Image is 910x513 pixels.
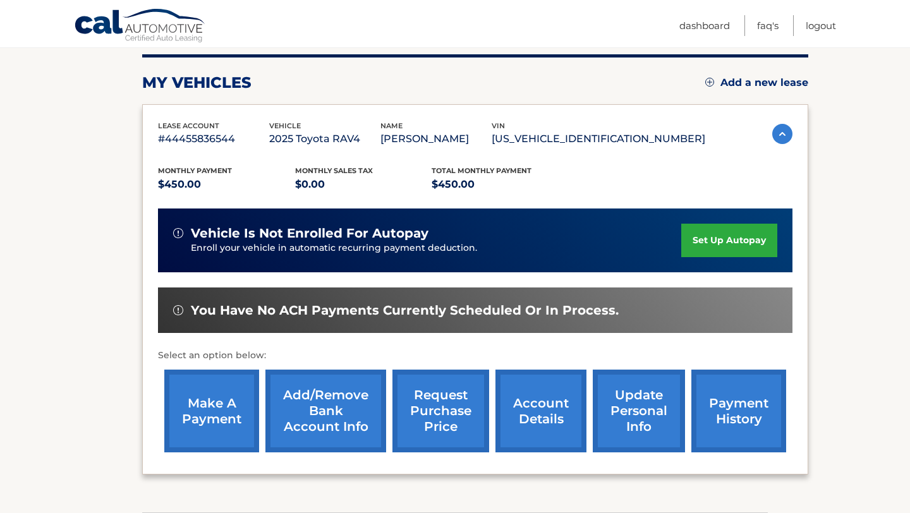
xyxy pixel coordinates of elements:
[492,130,705,148] p: [US_VEHICLE_IDENTIFICATION_NUMBER]
[142,73,252,92] h2: my vehicles
[158,166,232,175] span: Monthly Payment
[173,228,183,238] img: alert-white.svg
[705,76,808,89] a: Add a new lease
[158,348,792,363] p: Select an option below:
[806,15,836,36] a: Logout
[757,15,779,36] a: FAQ's
[269,130,380,148] p: 2025 Toyota RAV4
[772,124,792,144] img: accordion-active.svg
[432,176,569,193] p: $450.00
[74,8,207,45] a: Cal Automotive
[173,305,183,315] img: alert-white.svg
[691,370,786,452] a: payment history
[158,121,219,130] span: lease account
[492,121,505,130] span: vin
[295,166,373,175] span: Monthly sales Tax
[705,78,714,87] img: add.svg
[191,303,619,318] span: You have no ACH payments currently scheduled or in process.
[265,370,386,452] a: Add/Remove bank account info
[164,370,259,452] a: make a payment
[191,241,681,255] p: Enroll your vehicle in automatic recurring payment deduction.
[392,370,489,452] a: request purchase price
[495,370,586,452] a: account details
[158,130,269,148] p: #44455836544
[158,176,295,193] p: $450.00
[380,121,403,130] span: name
[380,130,492,148] p: [PERSON_NAME]
[593,370,685,452] a: update personal info
[681,224,777,257] a: set up autopay
[191,226,428,241] span: vehicle is not enrolled for autopay
[295,176,432,193] p: $0.00
[269,121,301,130] span: vehicle
[432,166,531,175] span: Total Monthly Payment
[679,15,730,36] a: Dashboard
